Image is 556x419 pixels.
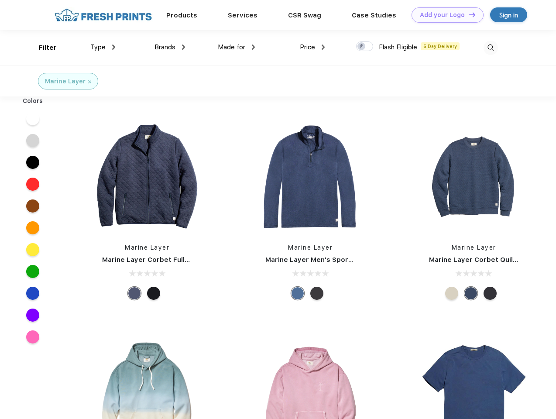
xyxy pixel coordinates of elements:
a: Marine Layer Men's Sport Quarter Zip [265,256,392,264]
img: fo%20logo%202.webp [52,7,154,23]
img: dropdown.png [112,45,115,50]
img: desktop_search.svg [484,41,498,55]
span: Flash Eligible [379,43,417,51]
div: Filter [39,43,57,53]
div: Add your Logo [420,11,465,19]
a: CSR Swag [288,11,321,19]
a: Sign in [490,7,527,22]
img: func=resize&h=266 [252,118,368,234]
a: Services [228,11,257,19]
span: Price [300,43,315,51]
span: Brands [154,43,175,51]
img: dropdown.png [252,45,255,50]
div: Sign in [499,10,518,20]
img: filter_cancel.svg [88,80,91,83]
div: Navy Heather [464,287,477,300]
img: dropdown.png [182,45,185,50]
div: Charcoal [484,287,497,300]
a: Marine Layer Corbet Full-Zip Jacket [102,256,223,264]
a: Marine Layer [288,244,333,251]
img: DT [469,12,475,17]
a: Marine Layer [452,244,496,251]
div: Colors [16,96,50,106]
div: Black [147,287,160,300]
img: func=resize&h=266 [89,118,205,234]
div: Marine Layer [45,77,86,86]
img: func=resize&h=266 [416,118,532,234]
span: 5 Day Delivery [421,42,460,50]
div: Oat Heather [445,287,458,300]
a: Products [166,11,197,19]
img: dropdown.png [322,45,325,50]
div: Deep Denim [291,287,304,300]
div: Navy [128,287,141,300]
span: Made for [218,43,245,51]
span: Type [90,43,106,51]
a: Marine Layer [125,244,169,251]
div: Charcoal [310,287,323,300]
